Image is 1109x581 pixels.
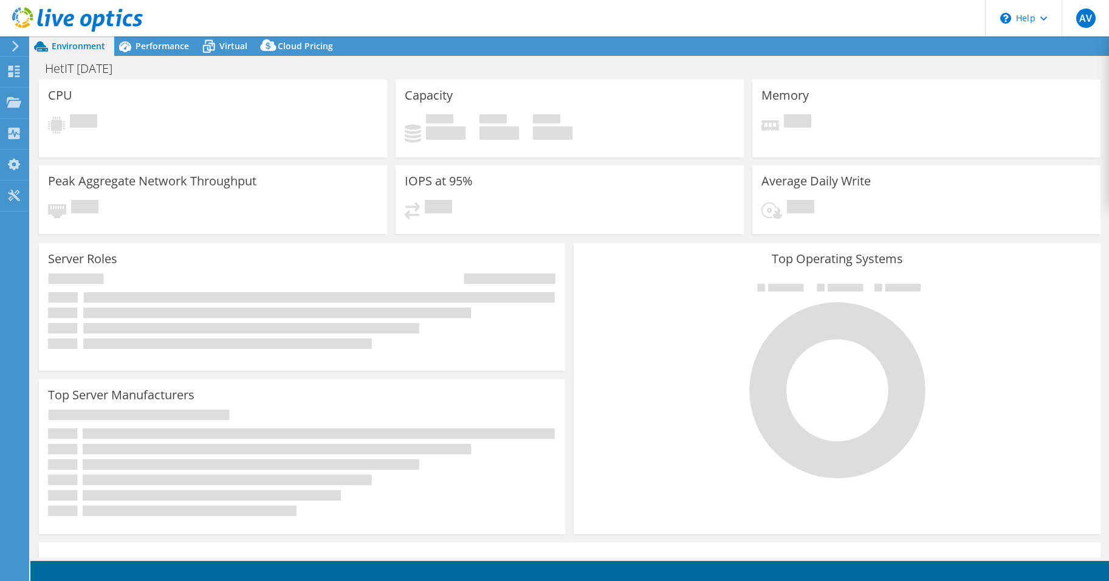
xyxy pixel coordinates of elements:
[426,114,453,126] span: Used
[533,126,572,140] h4: 0 GiB
[48,89,72,102] h3: CPU
[71,200,98,216] span: Pending
[1000,13,1011,24] svg: \n
[479,126,519,140] h4: 0 GiB
[1076,9,1096,28] span: AV
[784,114,811,131] span: Pending
[70,114,97,131] span: Pending
[787,200,814,216] span: Pending
[48,388,194,402] h3: Top Server Manufacturers
[479,114,507,126] span: Free
[405,174,473,188] h3: IOPS at 95%
[533,114,560,126] span: Total
[278,40,333,52] span: Cloud Pricing
[48,252,117,266] h3: Server Roles
[761,174,871,188] h3: Average Daily Write
[39,62,131,75] h1: HetIT [DATE]
[405,89,453,102] h3: Capacity
[52,40,105,52] span: Environment
[761,89,809,102] h3: Memory
[219,40,247,52] span: Virtual
[583,252,1091,266] h3: Top Operating Systems
[136,40,189,52] span: Performance
[425,200,452,216] span: Pending
[48,174,256,188] h3: Peak Aggregate Network Throughput
[426,126,465,140] h4: 0 GiB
